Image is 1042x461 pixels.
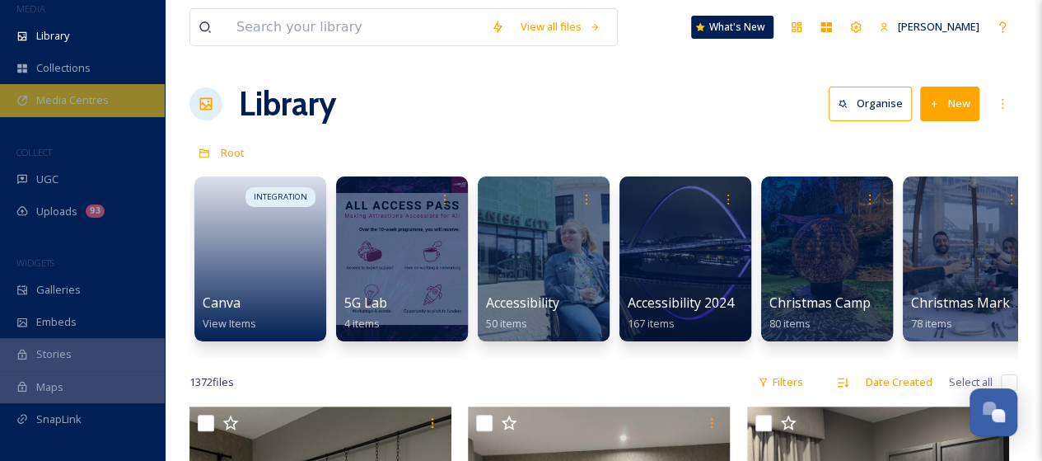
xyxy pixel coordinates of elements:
button: Organise [829,87,912,120]
span: Galleries [36,282,81,298]
span: Library [36,28,69,44]
a: INTEGRATIONCanvaView Items [189,168,331,341]
span: Accessibility [486,294,559,312]
span: 78 items [911,316,952,331]
span: 167 items [628,316,675,331]
span: Canva [203,294,241,312]
div: Filters [750,366,811,398]
span: 80 items [769,316,811,331]
span: Media Centres [36,92,109,108]
span: WIDGETS [16,256,54,269]
a: [PERSON_NAME] [871,11,988,43]
input: Search your library [228,9,483,45]
button: New [920,87,979,120]
span: Christmas Markets [911,294,1029,312]
a: Accessibility 2024167 items [628,295,734,331]
span: Christmas Campaign [769,294,898,312]
a: What's New [691,16,773,39]
span: SnapLink [36,412,82,427]
span: [PERSON_NAME] [898,19,979,34]
span: MEDIA [16,2,45,15]
a: Christmas Markets78 items [911,295,1029,331]
span: 5G Lab [344,294,387,312]
a: 5G Lab4 items [344,295,387,331]
a: Organise [829,87,920,120]
a: Root [221,143,245,162]
span: Collections [36,60,91,76]
span: Select all [949,374,993,390]
a: Christmas Campaign80 items [769,295,898,331]
span: Embeds [36,314,77,330]
div: 93 [86,205,105,218]
span: Maps [36,379,63,395]
span: UGC [36,172,58,187]
a: Library [239,79,336,129]
span: COLLECT [16,146,52,158]
a: Accessibility50 items [486,295,559,331]
a: View all files [512,11,609,43]
span: Accessibility 2024 [628,294,734,312]
span: View Items [203,316,256,331]
span: 50 items [486,316,527,331]
span: 4 items [344,316,380,331]
span: Root [221,145,245,160]
span: INTEGRATION [254,191,307,203]
div: Date Created [857,366,941,398]
span: 1372 file s [189,374,234,390]
span: Uploads [36,204,77,219]
span: Stories [36,346,72,362]
button: Open Chat [970,388,1017,436]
